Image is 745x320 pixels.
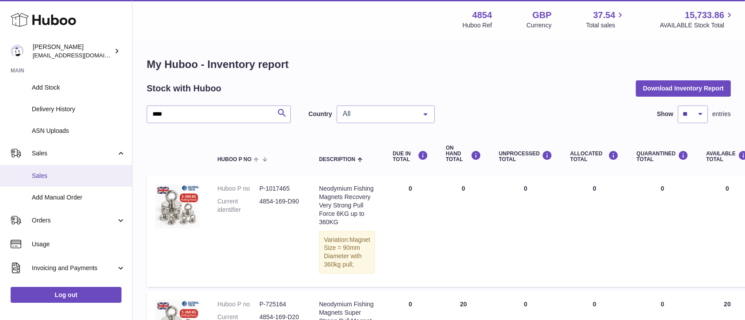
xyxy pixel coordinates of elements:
[32,172,125,180] span: Sales
[660,9,734,30] a: 15,733.86 AVAILABLE Stock Total
[32,264,116,272] span: Invoicing and Payments
[32,216,116,225] span: Orders
[593,9,615,21] span: 37.54
[33,43,112,60] div: [PERSON_NAME]
[32,83,125,92] span: Add Stock
[156,184,200,229] img: product image
[319,157,355,162] span: Description
[393,151,428,162] div: DUE IN TOTAL
[324,236,370,268] span: Magnet Size = 90mm Diameter with 360kg pull;
[586,21,625,30] span: Total sales
[259,300,301,309] dd: P-725164
[660,21,734,30] span: AVAILABLE Stock Total
[147,83,221,94] h2: Stock with Huboo
[259,197,301,214] dd: 4854-169-D90
[657,110,673,118] label: Show
[32,149,116,158] span: Sales
[532,9,551,21] strong: GBP
[472,9,492,21] strong: 4854
[259,184,301,193] dd: P-1017465
[217,184,259,193] dt: Huboo P no
[636,80,731,96] button: Download Inventory Report
[217,197,259,214] dt: Current identifier
[437,176,490,287] td: 0
[637,151,689,162] div: QUARANTINED Total
[570,151,619,162] div: ALLOCATED Total
[11,45,24,58] img: jimleo21@yahoo.gr
[319,231,375,274] div: Variation:
[32,127,125,135] span: ASN Uploads
[11,287,122,303] a: Log out
[661,185,664,192] span: 0
[685,9,724,21] span: 15,733.86
[308,110,332,118] label: Country
[147,57,731,72] h1: My Huboo - Inventory report
[341,109,417,118] span: All
[32,105,125,113] span: Delivery History
[32,240,125,248] span: Usage
[33,52,130,59] span: [EMAIL_ADDRESS][DOMAIN_NAME]
[712,110,731,118] span: entries
[499,151,553,162] div: UNPROCESSED Total
[586,9,625,30] a: 37.54 Total sales
[217,300,259,309] dt: Huboo P no
[446,145,481,163] div: ON HAND Total
[527,21,552,30] div: Currency
[319,184,375,226] div: Neodymium Fishing Magnets Recovery Very Strong Pull Force 6KG up to 360KG
[562,176,628,287] td: 0
[32,193,125,202] span: Add Manual Order
[490,176,562,287] td: 0
[661,301,664,308] span: 0
[463,21,492,30] div: Huboo Ref
[384,176,437,287] td: 0
[217,157,251,162] span: Huboo P no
